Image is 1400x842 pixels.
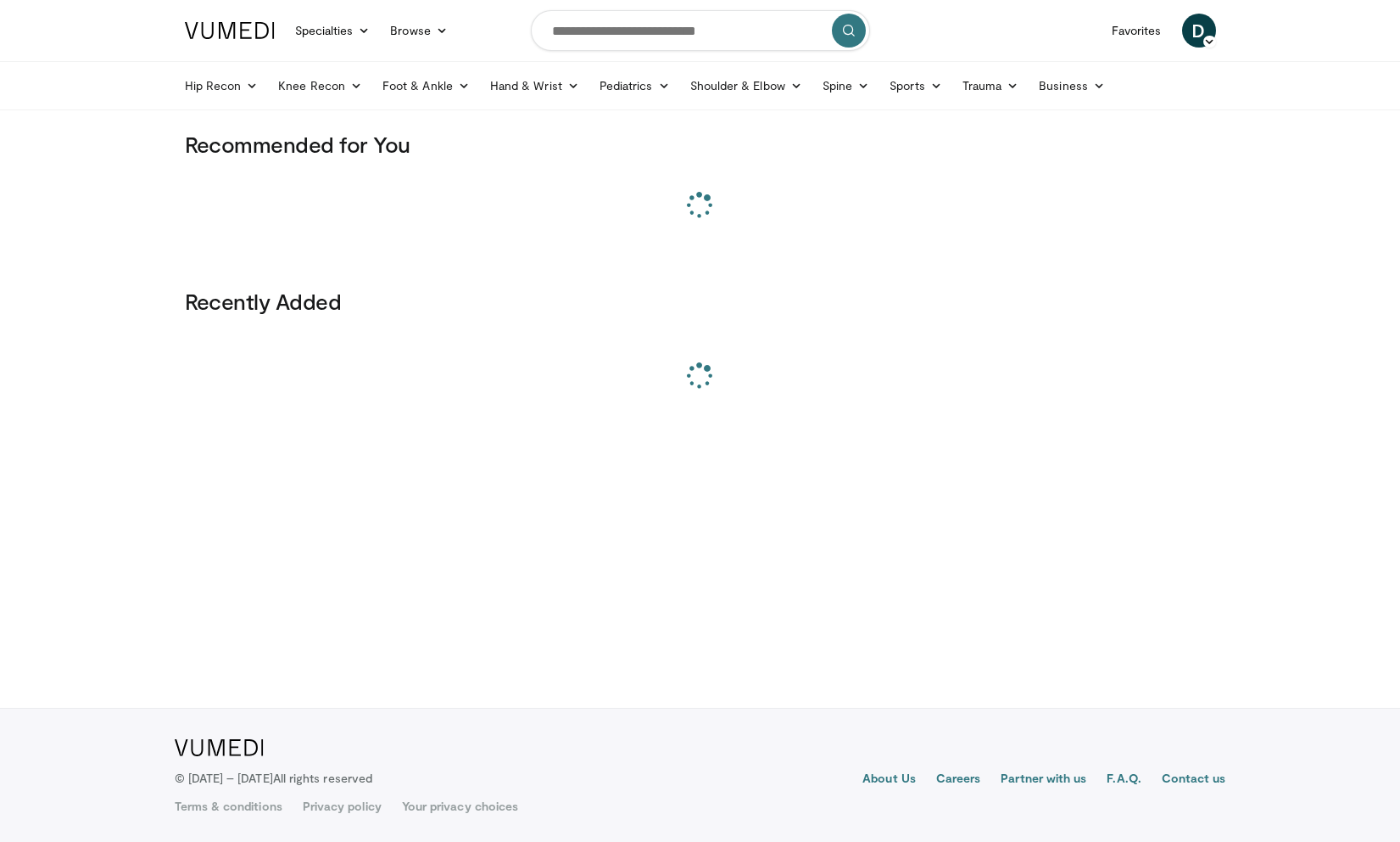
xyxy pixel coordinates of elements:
a: Your privacy choices [402,798,518,815]
a: Shoulder & Elbow [680,69,812,103]
input: Search topics, interventions [531,10,870,51]
a: Browse [380,14,458,48]
a: Foot & Ankle [372,69,480,103]
a: Pediatrics [589,69,680,103]
p: © [DATE] – [DATE] [175,770,373,787]
a: Partner with us [1001,770,1086,790]
a: Spine [812,69,879,103]
a: Favorites [1102,14,1172,48]
a: D [1182,14,1216,48]
a: F.A.Q. [1107,770,1141,790]
h3: Recently Added [185,288,1216,315]
a: Specialties [285,14,381,48]
a: Terms & conditions [175,798,282,815]
img: VuMedi Logo [175,739,264,756]
a: Trauma [952,69,1029,103]
span: All rights reserved [273,771,372,785]
a: Knee Recon [268,69,372,103]
h3: Recommended for You [185,131,1216,158]
a: Hip Recon [175,69,269,103]
a: Privacy policy [303,798,382,815]
a: Sports [879,69,952,103]
a: Contact us [1162,770,1226,790]
img: VuMedi Logo [185,22,275,39]
a: Hand & Wrist [480,69,589,103]
a: Business [1029,69,1115,103]
a: Careers [936,770,981,790]
a: About Us [862,770,916,790]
